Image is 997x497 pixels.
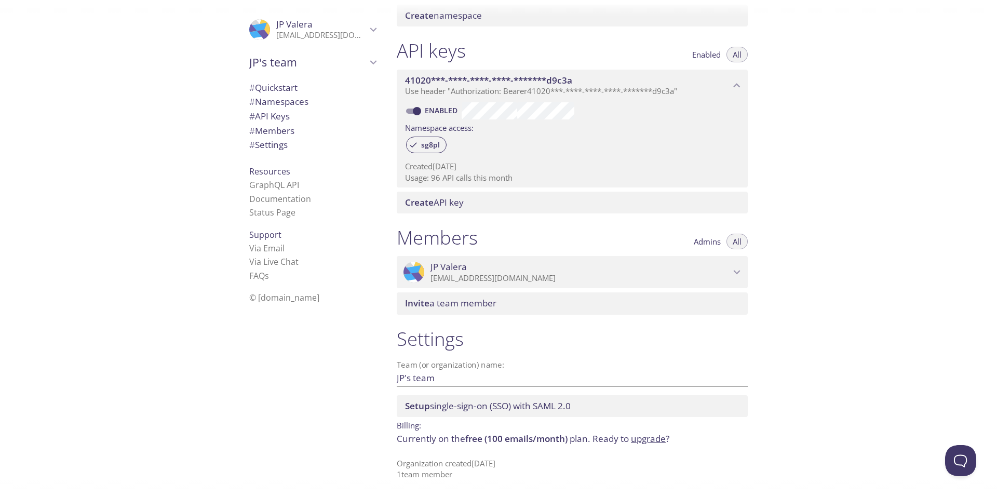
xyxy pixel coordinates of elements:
span: sg8pl [415,140,446,150]
span: Quickstart [249,82,298,93]
span: Setup [405,400,430,412]
span: s [265,270,269,281]
span: free (100 emails/month) [465,433,568,445]
div: JP Valera [241,12,384,47]
div: Create API Key [397,192,748,213]
span: a team member [405,297,496,309]
span: Members [249,125,294,137]
span: API key [405,196,464,208]
p: [EMAIL_ADDRESS][DOMAIN_NAME] [430,273,730,284]
div: Members [241,124,384,138]
div: Invite a team member [397,292,748,314]
div: JP Valera [397,256,748,288]
div: API Keys [241,109,384,124]
span: # [249,125,255,137]
a: upgrade [631,433,666,445]
span: Settings [249,139,288,151]
div: Namespaces [241,95,384,109]
p: Billing: [397,417,748,432]
div: Quickstart [241,80,384,95]
span: Resources [249,166,290,177]
div: Team Settings [241,138,384,152]
button: All [726,234,748,249]
span: Ready to ? [592,433,669,445]
span: Namespaces [249,96,308,108]
span: JP's team [249,55,367,70]
p: Organization created [DATE] 1 team member [397,458,748,480]
a: Via Email [249,243,285,254]
label: Namespace access: [405,119,474,135]
h1: Settings [397,327,748,351]
button: All [726,47,748,62]
span: Invite [405,297,429,309]
span: JP Valera [430,261,467,273]
span: Create [405,196,434,208]
div: Setup SSO [397,395,748,417]
div: sg8pl [406,137,447,153]
span: # [249,96,255,108]
div: JP's team [241,49,384,76]
p: Usage: 96 API calls this month [405,172,739,183]
iframe: Help Scout Beacon - Open [945,445,976,476]
a: Status Page [249,207,295,218]
p: [EMAIL_ADDRESS][DOMAIN_NAME] [276,30,367,41]
h1: API keys [397,39,466,62]
label: Team (or organization) name: [397,361,505,369]
span: single-sign-on (SSO) with SAML 2.0 [405,400,571,412]
a: FAQ [249,270,269,281]
a: Documentation [249,193,311,205]
a: GraphQL API [249,179,299,191]
a: Via Live Chat [249,256,299,267]
span: # [249,139,255,151]
span: © [DOMAIN_NAME] [249,292,319,303]
h1: Members [397,226,478,249]
a: Enabled [423,105,462,115]
span: # [249,82,255,93]
span: JP Valera [276,18,313,30]
button: Admins [688,234,727,249]
p: Currently on the plan. [397,432,748,446]
button: Enabled [686,47,727,62]
span: # [249,110,255,122]
span: API Keys [249,110,290,122]
p: Created [DATE] [405,161,739,172]
span: Support [249,229,281,240]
